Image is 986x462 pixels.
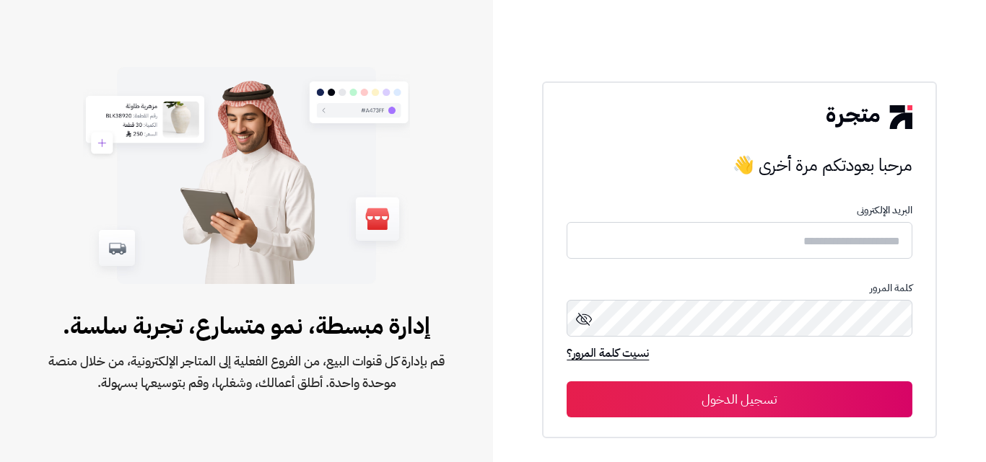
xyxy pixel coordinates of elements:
[826,105,912,128] img: logo-2.png
[567,205,912,216] p: البريد الإلكترونى
[567,345,649,365] a: نسيت كلمة المرور؟
[567,283,912,294] p: كلمة المرور
[46,350,447,394] span: قم بإدارة كل قنوات البيع، من الفروع الفعلية إلى المتاجر الإلكترونية، من خلال منصة موحدة واحدة. أط...
[567,151,912,179] h3: مرحبا بعودتكم مرة أخرى 👋
[567,381,912,417] button: تسجيل الدخول
[46,308,447,343] span: إدارة مبسطة، نمو متسارع، تجربة سلسة.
